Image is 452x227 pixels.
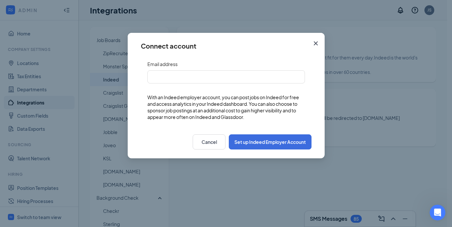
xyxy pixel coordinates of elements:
span: Email address [147,61,178,67]
span: With an Indeed employer account, you can post jobs on Indeed for free and access analytics in you... [147,94,305,120]
button: Set up Indeed Employer Account [229,134,312,149]
button: Close [307,33,325,54]
iframe: Intercom live chat [430,205,445,220]
svg: Cross [312,39,320,47]
div: Connect account [141,42,196,50]
button: Cancel [193,134,226,149]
